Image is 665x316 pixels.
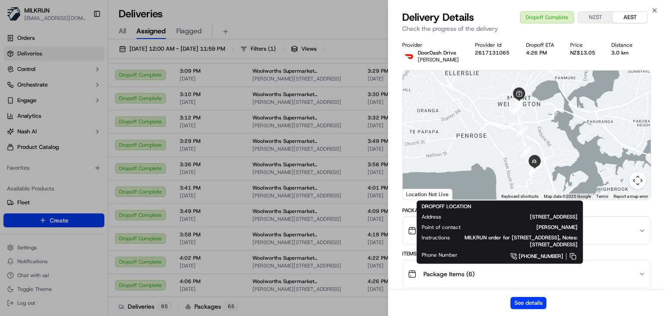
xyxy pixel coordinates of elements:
span: Delivery Details [402,10,474,24]
span: [PERSON_NAME] [418,56,459,63]
div: 9 [510,99,521,110]
div: Provider Id [475,42,512,48]
div: Price [570,42,597,48]
span: Map data ©2025 Google [544,194,591,199]
span: Point of contact [422,224,461,231]
button: See details [510,297,546,309]
span: Package Items ( 6 ) [423,270,475,278]
div: 8 [510,98,521,109]
span: Instructions [422,234,450,241]
button: Map camera controls [629,172,646,189]
img: Google [405,188,433,200]
p: DoorDash Drive [418,49,459,56]
span: [PHONE_NUMBER] [519,253,563,260]
div: Package Details [402,207,651,214]
div: Items Details [402,250,651,257]
div: 19 [529,164,540,175]
span: [PERSON_NAME] [475,224,578,231]
span: Address [422,213,441,220]
div: 17 [530,164,542,175]
button: N/ANZ$43.21 [403,217,651,245]
span: MILKRUN order for [STREET_ADDRESS], Notes: [STREET_ADDRESS] [464,234,578,248]
a: Report a map error [613,194,648,199]
button: NZST [578,12,613,23]
img: doordash_logo_v2.png [402,49,416,63]
div: Provider [402,42,461,48]
span: Phone Number [422,252,458,258]
div: 4:26 PM [526,49,556,56]
div: 16 [520,147,532,158]
span: DROPOFF LOCATION [422,203,471,210]
a: Open this area in Google Maps (opens a new window) [405,188,433,200]
div: 3.0 km [611,49,635,56]
span: [STREET_ADDRESS] [455,213,578,220]
button: AEST [613,12,647,23]
div: 12 [510,100,521,111]
div: 13 [510,100,521,111]
button: Keyboard shortcuts [501,193,539,200]
div: Dropoff ETA [526,42,556,48]
div: NZ$13.05 [570,49,597,56]
a: Terms (opens in new tab) [596,194,608,199]
div: 11 [510,99,522,110]
div: 14 [511,103,522,115]
button: Package Items (6) [403,260,651,288]
div: Location Not Live [403,189,452,200]
p: Check the progress of the delivery [402,24,651,33]
div: 15 [516,126,527,137]
button: 2617131065 [475,49,510,56]
div: 6 [509,99,520,110]
div: Distance [611,42,635,48]
a: [PHONE_NUMBER] [471,252,578,261]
